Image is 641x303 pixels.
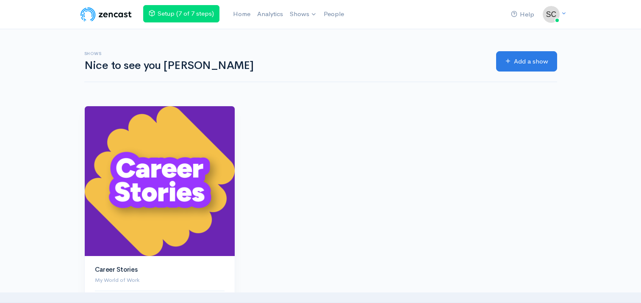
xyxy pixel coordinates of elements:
h1: Nice to see you [PERSON_NAME] [84,60,486,72]
a: Home [230,5,254,23]
a: Setup (7 of 7 steps) [143,5,219,22]
a: Shows [286,5,320,24]
img: ... [543,6,560,23]
h6: Shows [84,51,486,56]
a: Help [508,6,538,24]
p: My World of Work [95,276,225,284]
img: ZenCast Logo [79,6,133,23]
a: People [320,5,347,23]
a: Analytics [254,5,286,23]
a: Career Stories [95,265,138,273]
a: Add a show [496,51,557,72]
img: Career Stories [85,106,235,256]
